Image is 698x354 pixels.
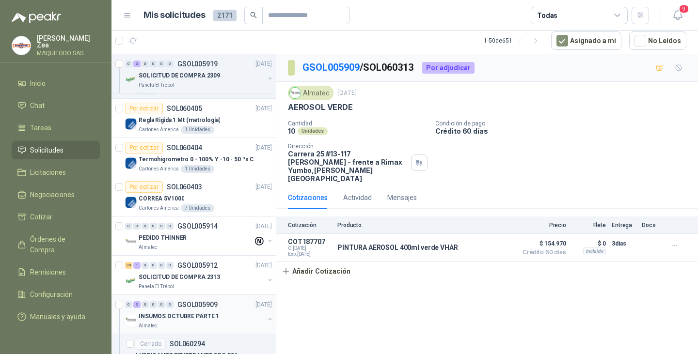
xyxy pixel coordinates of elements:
[288,192,328,203] div: Cotizaciones
[583,247,606,255] div: Incluido
[125,118,137,130] img: Company Logo
[255,300,272,309] p: [DATE]
[125,103,163,114] div: Por cotizar
[166,223,174,230] div: 0
[125,142,163,154] div: Por cotizar
[537,10,557,21] div: Todas
[150,262,157,269] div: 0
[125,262,132,269] div: 30
[125,157,137,169] img: Company Logo
[133,262,141,269] div: 1
[518,222,566,229] p: Precio
[158,262,165,269] div: 0
[288,86,333,100] div: Almatec
[276,262,356,281] button: Añadir Cotización
[139,81,174,89] p: Panela El Trébol
[288,238,332,246] p: COT187707
[125,275,137,287] img: Company Logo
[139,204,179,212] p: Cartones America
[139,116,220,125] p: Regla Rigida 1 Mt (metrologia)
[288,222,332,229] p: Cotización
[30,167,66,178] span: Licitaciones
[37,35,100,48] p: [PERSON_NAME] Zea
[158,301,165,308] div: 0
[255,183,272,192] p: [DATE]
[111,177,276,216] a: Por cotizarSOL060403[DATE] Company LogoCORREA 5V1000Cartones America7 Unidades
[139,126,179,134] p: Cartones America
[125,74,137,85] img: Company Logo
[679,4,689,14] span: 9
[166,262,174,269] div: 0
[288,120,428,127] p: Cantidad
[30,189,75,200] span: Negociaciones
[30,267,66,277] span: Remisiones
[111,99,276,138] a: Por cotizarSOL060405[DATE] Company LogoRegla Rigida 1 Mt (metrologia)Cartones America1 Unidades
[150,61,157,67] div: 0
[181,204,214,212] div: 7 Unidades
[343,192,372,203] div: Actividad
[12,96,100,115] a: Chat
[12,185,100,204] a: Negociaciones
[30,234,91,255] span: Órdenes de Compra
[139,322,157,330] p: Almatec
[125,301,132,308] div: 0
[142,262,149,269] div: 0
[139,155,254,164] p: Termohigrometro 0 - 100% Y -10 - 50 ºs C
[337,222,512,229] p: Producto
[255,104,272,113] p: [DATE]
[213,10,237,21] span: 2171
[30,100,45,111] span: Chat
[642,222,661,229] p: Docs
[12,36,31,55] img: Company Logo
[139,71,220,80] p: SOLICITUD DE COMPRA 2309
[12,285,100,304] a: Configuración
[518,238,566,249] span: $ 154.970
[136,338,166,350] div: Cerrado
[288,251,332,257] span: Exp: [DATE]
[387,192,417,203] div: Mensajes
[12,230,100,259] a: Órdenes de Compra
[133,301,141,308] div: 3
[551,31,621,50] button: Asignado a mi
[337,244,458,251] p: PINTURA AEROSOL 400ml verde VHAR
[125,299,274,330] a: 0 3 0 0 0 0 GSOL005909[DATE] Company LogoINSUMOS OCTUBRE PARTE 1Almatec
[150,301,157,308] div: 0
[139,194,184,203] p: CORREA 5V1000
[111,138,276,177] a: Por cotizarSOL060404[DATE] Company LogoTermohigrometro 0 - 100% Y -10 - 50 ºs CCartones America1 ...
[37,50,100,56] p: MAQUITODO SAS
[288,246,332,251] span: C: [DATE]
[255,261,272,270] p: [DATE]
[125,223,132,230] div: 0
[572,238,606,249] p: $ 0
[139,273,220,282] p: SOLICITUD DE COMPRA 2313
[177,223,218,230] p: GSOL005914
[125,197,137,208] img: Company Logo
[629,31,686,50] button: No Leídos
[139,283,174,291] p: Panela El Trébol
[255,222,272,231] p: [DATE]
[30,78,46,89] span: Inicio
[518,249,566,255] span: Crédito 60 días
[12,12,61,23] img: Logo peakr
[158,223,165,230] div: 0
[125,314,137,326] img: Company Logo
[166,301,174,308] div: 0
[125,236,137,247] img: Company Logo
[422,62,475,74] div: Por adjudicar
[337,89,357,98] p: [DATE]
[125,58,274,89] a: 0 3 0 0 0 0 GSOL005919[DATE] Company LogoSOLICITUD DE COMPRA 2309Panela El Trébol
[142,301,149,308] div: 0
[142,61,149,67] div: 0
[612,238,636,249] p: 3 días
[12,208,100,226] a: Cotizar
[30,311,85,322] span: Manuales y ayuda
[30,145,63,155] span: Solicitudes
[572,222,606,229] p: Flete
[139,233,187,243] p: PEDIDO THINNER
[298,127,328,135] div: Unidades
[484,33,543,48] div: 1 - 50 de 651
[12,74,100,92] a: Inicio
[143,8,206,22] h1: Mis solicitudes
[288,102,353,112] p: AEROSOL VERDE
[177,61,218,67] p: GSOL005919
